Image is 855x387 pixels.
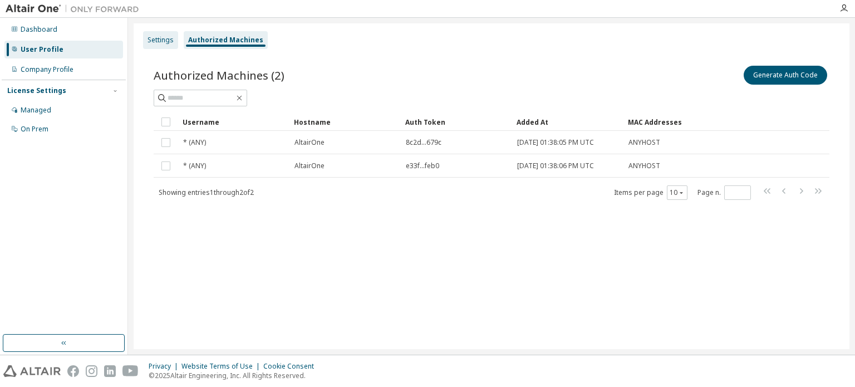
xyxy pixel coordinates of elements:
span: * (ANY) [183,161,206,170]
div: Username [183,113,285,131]
span: Page n. [697,185,751,200]
span: AltairOne [294,138,325,147]
span: AltairOne [294,161,325,170]
div: Privacy [149,362,181,371]
div: Settings [148,36,174,45]
div: Dashboard [21,25,57,34]
button: Generate Auth Code [744,66,827,85]
span: ANYHOST [628,138,660,147]
span: * (ANY) [183,138,206,147]
div: Hostname [294,113,396,131]
div: Cookie Consent [263,362,321,371]
div: MAC Addresses [628,113,712,131]
span: e33f...feb0 [406,161,439,170]
p: © 2025 Altair Engineering, Inc. All Rights Reserved. [149,371,321,380]
div: On Prem [21,125,48,134]
span: Authorized Machines (2) [154,67,284,83]
img: Altair One [6,3,145,14]
span: 8c2d...679c [406,138,441,147]
div: Auth Token [405,113,508,131]
button: 10 [670,188,685,197]
img: altair_logo.svg [3,365,61,377]
div: Managed [21,106,51,115]
span: Showing entries 1 through 2 of 2 [159,188,254,197]
div: User Profile [21,45,63,54]
div: Authorized Machines [188,36,263,45]
div: Company Profile [21,65,73,74]
span: Items per page [614,185,687,200]
img: instagram.svg [86,365,97,377]
span: ANYHOST [628,161,660,170]
div: Website Terms of Use [181,362,263,371]
div: License Settings [7,86,66,95]
span: [DATE] 01:38:05 PM UTC [517,138,594,147]
img: linkedin.svg [104,365,116,377]
div: Added At [517,113,619,131]
img: youtube.svg [122,365,139,377]
span: [DATE] 01:38:06 PM UTC [517,161,594,170]
img: facebook.svg [67,365,79,377]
